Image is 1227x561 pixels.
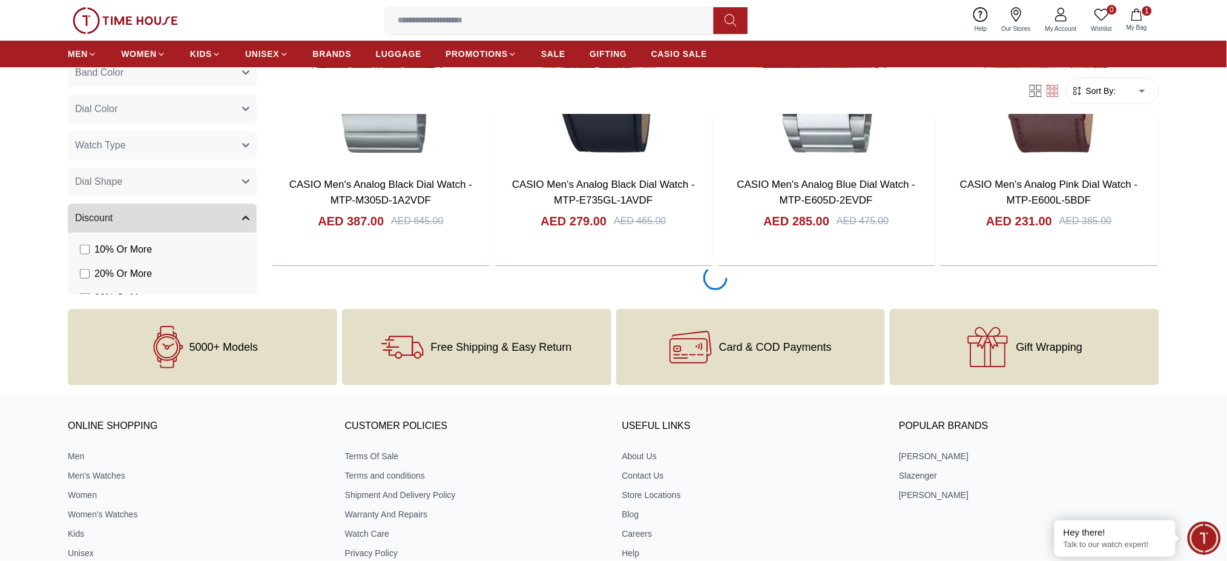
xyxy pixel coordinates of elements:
h4: AED 279.00 [541,213,607,230]
span: Dial Shape [75,174,122,189]
a: CASIO Men's Analog Black Dial Watch - MTP-E735GL-1AVDF [512,179,695,206]
a: Terms and conditions [345,470,605,482]
button: Sort By: [1071,85,1116,97]
button: Watch Type [68,131,257,160]
span: Band Color [75,65,123,80]
span: 20 % Or More [94,267,152,281]
a: BRANDS [313,43,352,65]
span: 5000+ Models [189,341,258,353]
input: 30% Or More [80,293,90,303]
a: [PERSON_NAME] [899,450,1159,462]
h3: ONLINE SHOPPING [68,417,328,436]
a: Kids [68,528,328,540]
a: UNISEX [245,43,288,65]
a: Men [68,450,328,462]
button: 1My Bag [1119,6,1154,35]
h3: USEFUL LINKS [622,417,883,436]
span: 1 [1142,6,1152,16]
span: MEN [68,48,88,60]
a: Help [967,5,995,36]
span: PROMOTIONS [446,48,508,60]
span: CASIO SALE [651,48,708,60]
a: LUGGAGE [376,43,422,65]
a: Contact Us [622,470,883,482]
span: Free Shipping & Easy Return [431,341,572,353]
span: Wishlist [1087,24,1117,33]
a: Warranty And Repairs [345,508,605,520]
span: GIFTING [590,48,627,60]
a: Blog [622,508,883,520]
h4: AED 285.00 [763,213,829,230]
span: 0 [1107,5,1117,15]
img: ... [73,7,178,34]
span: KIDS [190,48,212,60]
a: CASIO Men's Analog Black Dial Watch - MTP-M305D-1A2VDF [289,179,472,206]
a: Terms Of Sale [345,450,605,462]
span: BRANDS [313,48,352,60]
a: Careers [622,528,883,540]
a: SALE [541,43,565,65]
div: Chat Widget [1188,522,1221,555]
a: Privacy Policy [345,547,605,559]
span: Gift Wrapping [1016,341,1083,353]
p: Talk to our watch expert! [1064,540,1166,550]
span: Watch Type [75,138,126,153]
span: 30 % Or More [94,291,152,305]
div: AED 385.00 [1059,214,1111,228]
button: Band Color [68,58,257,87]
a: Watch Care [345,528,605,540]
span: 10 % Or More [94,242,152,257]
div: AED 645.00 [391,214,443,228]
span: Dial Color [75,102,117,116]
button: Dial Color [68,95,257,124]
span: LUGGAGE [376,48,422,60]
a: Help [622,547,883,559]
a: CASIO SALE [651,43,708,65]
input: 10% Or More [80,245,90,254]
h3: CUSTOMER POLICIES [345,417,605,436]
h4: AED 231.00 [986,213,1052,230]
a: About Us [622,450,883,462]
input: 20% Or More [80,269,90,279]
a: CASIO Men's Analog Blue Dial Watch - MTP-E605D-2EVDF [737,179,916,206]
a: Shipment And Delivery Policy [345,489,605,501]
a: 0Wishlist [1084,5,1119,36]
a: WOMEN [121,43,166,65]
a: MEN [68,43,97,65]
a: Our Stores [995,5,1038,36]
a: Unisex [68,547,328,559]
a: Store Locations [622,489,883,501]
h3: Popular Brands [899,417,1159,436]
a: PROMOTIONS [446,43,517,65]
span: WOMEN [121,48,157,60]
a: CASIO Men's Analog Pink Dial Watch - MTP-E600L-5BDF [960,179,1138,206]
span: Help [970,24,992,33]
h4: AED 387.00 [318,213,384,230]
span: Our Stores [997,24,1036,33]
div: Hey there! [1064,526,1166,539]
a: [PERSON_NAME] [899,489,1159,501]
button: Discount [68,204,257,233]
span: My Account [1041,24,1082,33]
a: KIDS [190,43,221,65]
div: AED 475.00 [837,214,889,228]
span: Sort By: [1084,85,1116,97]
a: Men's Watches [68,470,328,482]
a: GIFTING [590,43,627,65]
button: Dial Shape [68,167,257,196]
span: UNISEX [245,48,279,60]
span: Card & COD Payments [719,341,832,353]
a: Women [68,489,328,501]
span: Discount [75,211,113,225]
a: Women's Watches [68,508,328,520]
span: SALE [541,48,565,60]
a: Slazenger [899,470,1159,482]
span: My Bag [1122,23,1152,32]
div: AED 465.00 [614,214,666,228]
